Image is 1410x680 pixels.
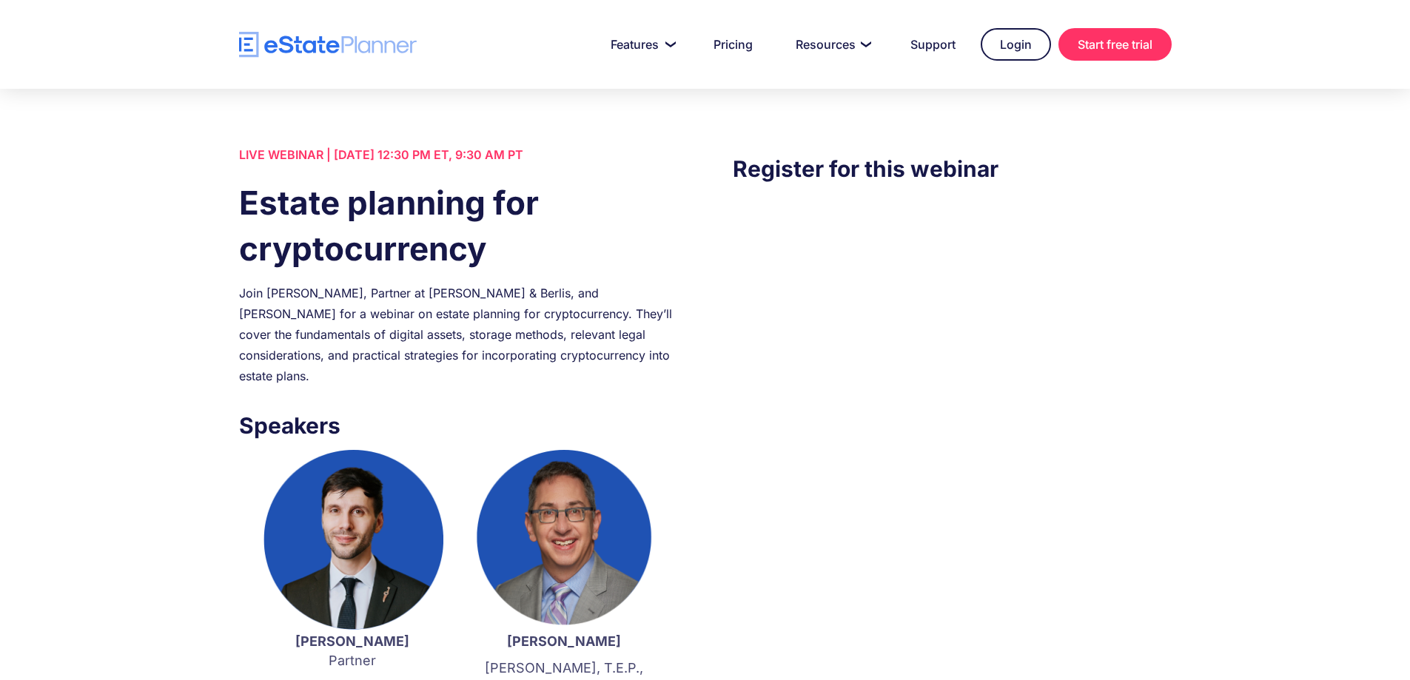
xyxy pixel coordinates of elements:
[778,30,885,59] a: Resources
[239,180,677,272] h1: Estate planning for cryptocurrency
[981,28,1051,61] a: Login
[239,283,677,386] div: Join [PERSON_NAME], Partner at [PERSON_NAME] & Berlis, and [PERSON_NAME] for a webinar on estate ...
[593,30,688,59] a: Features
[261,632,443,670] p: Partner
[507,633,621,649] strong: [PERSON_NAME]
[733,152,1171,186] h3: Register for this webinar
[239,32,417,58] a: home
[893,30,973,59] a: Support
[295,633,409,649] strong: [PERSON_NAME]
[1058,28,1172,61] a: Start free trial
[239,144,677,165] div: LIVE WEBINAR | [DATE] 12:30 PM ET, 9:30 AM PT
[696,30,771,59] a: Pricing
[733,215,1171,326] iframe: Form 0
[239,408,677,442] h3: Speakers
